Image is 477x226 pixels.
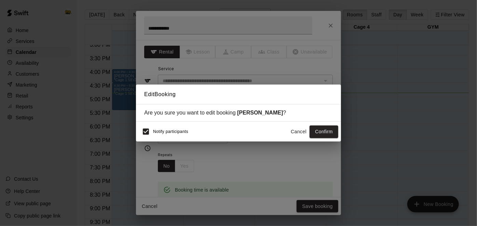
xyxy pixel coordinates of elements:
[310,125,338,138] button: Confirm
[237,110,283,116] strong: [PERSON_NAME]
[153,130,188,134] span: Notify participants
[144,110,333,116] div: Are you sure you want to edit booking ?
[288,125,310,138] button: Cancel
[136,85,341,104] h2: Edit Booking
